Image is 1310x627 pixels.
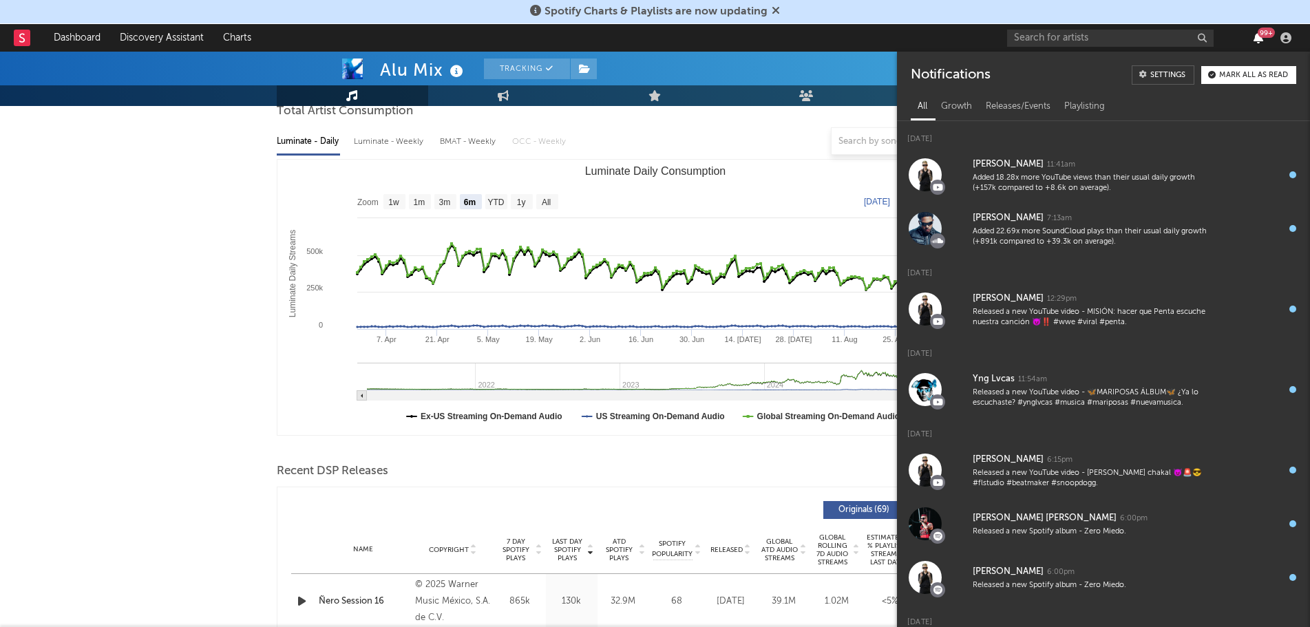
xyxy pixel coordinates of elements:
[1047,160,1075,170] div: 11:41am
[545,6,768,17] span: Spotify Charts & Playlists are now updating
[595,412,724,421] text: US Streaming On-Demand Audio
[1219,72,1288,79] div: Mark all as read
[498,538,534,562] span: 7 Day Spotify Plays
[653,595,701,608] div: 68
[911,65,990,85] div: Notifications
[584,165,726,177] text: Luminate Daily Consumption
[541,198,550,207] text: All
[1201,66,1296,84] button: Mark all as read
[775,335,812,343] text: 28. [DATE]
[973,371,1015,387] div: Yng Lvcas
[1047,567,1075,577] div: 6:00pm
[476,335,500,343] text: 5. May
[934,95,979,118] div: Growth
[357,198,379,207] text: Zoom
[897,443,1310,497] a: [PERSON_NAME]6:15pmReleased a new YouTube video - [PERSON_NAME] chakal 😈🚨😎 #flstudio #beatmaker #...
[814,595,860,608] div: 1.02M
[110,24,213,52] a: Discovery Assistant
[516,198,525,207] text: 1y
[867,533,905,566] span: Estimated % Playlist Streams Last Day
[1047,455,1073,465] div: 6:15pm
[1007,30,1214,47] input: Search for artists
[832,506,896,514] span: Originals ( 69 )
[973,387,1215,409] div: Released a new YouTube video - 🦋MARIPOSAS ÁLBUM🦋 ¿Ya lo escuchaste? #ynglvcas #musica #mariposas ...
[864,197,890,206] text: [DATE]
[421,412,562,421] text: Ex-US Streaming On-Demand Audio
[973,527,1215,537] div: Released a new Spotify album - Zero Miedo.
[277,160,1033,435] svg: Luminate Daily Consumption
[44,24,110,52] a: Dashboard
[1057,95,1112,118] div: Playlisting
[1047,294,1077,304] div: 12:29pm
[679,335,704,343] text: 30. Jun
[1254,32,1263,43] button: 99+
[772,6,780,17] span: Dismiss
[380,59,467,81] div: Alu Mix
[487,198,504,207] text: YTD
[306,247,323,255] text: 500k
[1047,213,1072,224] div: 7:13am
[425,335,449,343] text: 21. Apr
[897,416,1310,443] div: [DATE]
[319,544,409,555] div: Name
[973,226,1215,248] div: Added 22.69x more SoundCloud plays than their usual daily growth (+891k compared to +39.3k on ave...
[973,451,1044,468] div: [PERSON_NAME]
[973,210,1044,226] div: [PERSON_NAME]
[832,136,977,147] input: Search by song name or URL
[652,539,693,560] span: Spotify Popularity
[897,497,1310,551] a: [PERSON_NAME] [PERSON_NAME]6:00pmReleased a new Spotify album - Zero Miedo.
[1120,513,1148,524] div: 6:00pm
[897,255,1310,282] div: [DATE]
[897,363,1310,416] a: Yng Lvcas11:54amReleased a new YouTube video - 🦋MARIPOSAS ÁLBUM🦋 ¿Ya lo escuchaste? #ynglvcas #mu...
[832,335,857,343] text: 11. Aug
[867,595,913,608] div: <5%
[439,198,450,207] text: 3m
[897,551,1310,604] a: [PERSON_NAME]6:00pmReleased a new Spotify album - Zero Miedo.
[484,59,570,79] button: Tracking
[498,595,542,608] div: 865k
[814,533,852,566] span: Global Rolling 7D Audio Streams
[973,468,1215,489] div: Released a new YouTube video - [PERSON_NAME] chakal 😈🚨😎 #flstudio #beatmaker #snoopdogg.
[897,336,1310,363] div: [DATE]
[973,564,1044,580] div: [PERSON_NAME]
[1150,72,1185,79] div: Settings
[319,595,409,608] a: Ñero Session 16
[710,546,743,554] span: Released
[757,412,900,421] text: Global Streaming On-Demand Audio
[897,282,1310,336] a: [PERSON_NAME]12:29pmReleased a new YouTube video - MISIÓN: hacer que Penta escuche nuestra canció...
[708,595,754,608] div: [DATE]
[306,284,323,292] text: 250k
[580,335,600,343] text: 2. Jun
[823,501,916,519] button: Originals(69)
[911,95,934,118] div: All
[413,198,425,207] text: 1m
[213,24,261,52] a: Charts
[601,538,637,562] span: ATD Spotify Plays
[288,230,297,317] text: Luminate Daily Streams
[973,510,1117,527] div: [PERSON_NAME] [PERSON_NAME]
[549,538,586,562] span: Last Day Spotify Plays
[897,121,1310,148] div: [DATE]
[549,595,594,608] div: 130k
[973,156,1044,173] div: [PERSON_NAME]
[318,321,322,329] text: 0
[973,580,1215,591] div: Released a new Spotify album - Zero Miedo.
[883,335,908,343] text: 25. Aug
[973,307,1215,328] div: Released a new YouTube video - MISIÓN: hacer que Penta escuche nuestra canción 😈‼️ #wwe #viral #p...
[376,335,396,343] text: 7. Apr
[761,595,807,608] div: 39.1M
[897,202,1310,255] a: [PERSON_NAME]7:13amAdded 22.69x more SoundCloud plays than their usual daily growth (+891k compar...
[897,148,1310,202] a: [PERSON_NAME]11:41amAdded 18.28x more YouTube views than their usual daily growth (+157k compared...
[525,335,553,343] text: 19. May
[1132,65,1194,85] a: Settings
[973,173,1215,194] div: Added 18.28x more YouTube views than their usual daily growth (+157k compared to +8.6k on average).
[277,103,413,120] span: Total Artist Consumption
[628,335,653,343] text: 16. Jun
[415,577,490,626] div: © 2025 Warner Music México, S.A. de C.V.
[761,538,799,562] span: Global ATD Audio Streams
[429,546,469,554] span: Copyright
[979,95,1057,118] div: Releases/Events
[277,463,388,480] span: Recent DSP Releases
[1258,28,1275,38] div: 99 +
